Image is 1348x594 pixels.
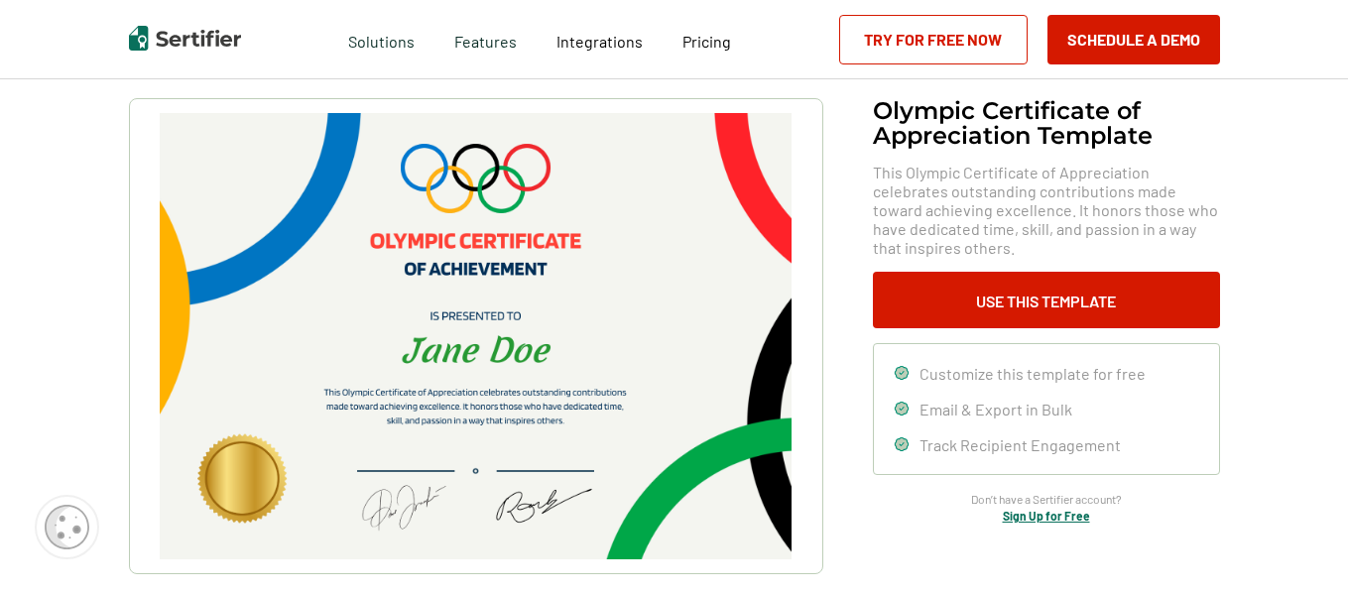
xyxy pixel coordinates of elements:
[919,435,1121,454] span: Track Recipient Engagement
[348,27,415,52] span: Solutions
[1003,509,1090,523] a: Sign Up for Free
[919,400,1072,418] span: Email & Export in Bulk
[873,272,1220,328] button: Use This Template
[1047,15,1220,64] button: Schedule a Demo
[873,98,1220,148] h1: Olympic Certificate of Appreciation​ Template
[556,32,643,51] span: Integrations
[873,163,1220,257] span: This Olympic Certificate of Appreciation celebrates outstanding contributions made toward achievi...
[971,490,1122,509] span: Don’t have a Sertifier account?
[160,113,791,559] img: Olympic Certificate of Appreciation​ Template
[556,27,643,52] a: Integrations
[919,364,1146,383] span: Customize this template for free
[45,505,89,549] img: Cookie Popup Icon
[682,32,731,51] span: Pricing
[129,26,241,51] img: Sertifier | Digital Credentialing Platform
[454,27,517,52] span: Features
[682,27,731,52] a: Pricing
[1249,499,1348,594] iframe: Chat Widget
[839,15,1028,64] a: Try for Free Now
